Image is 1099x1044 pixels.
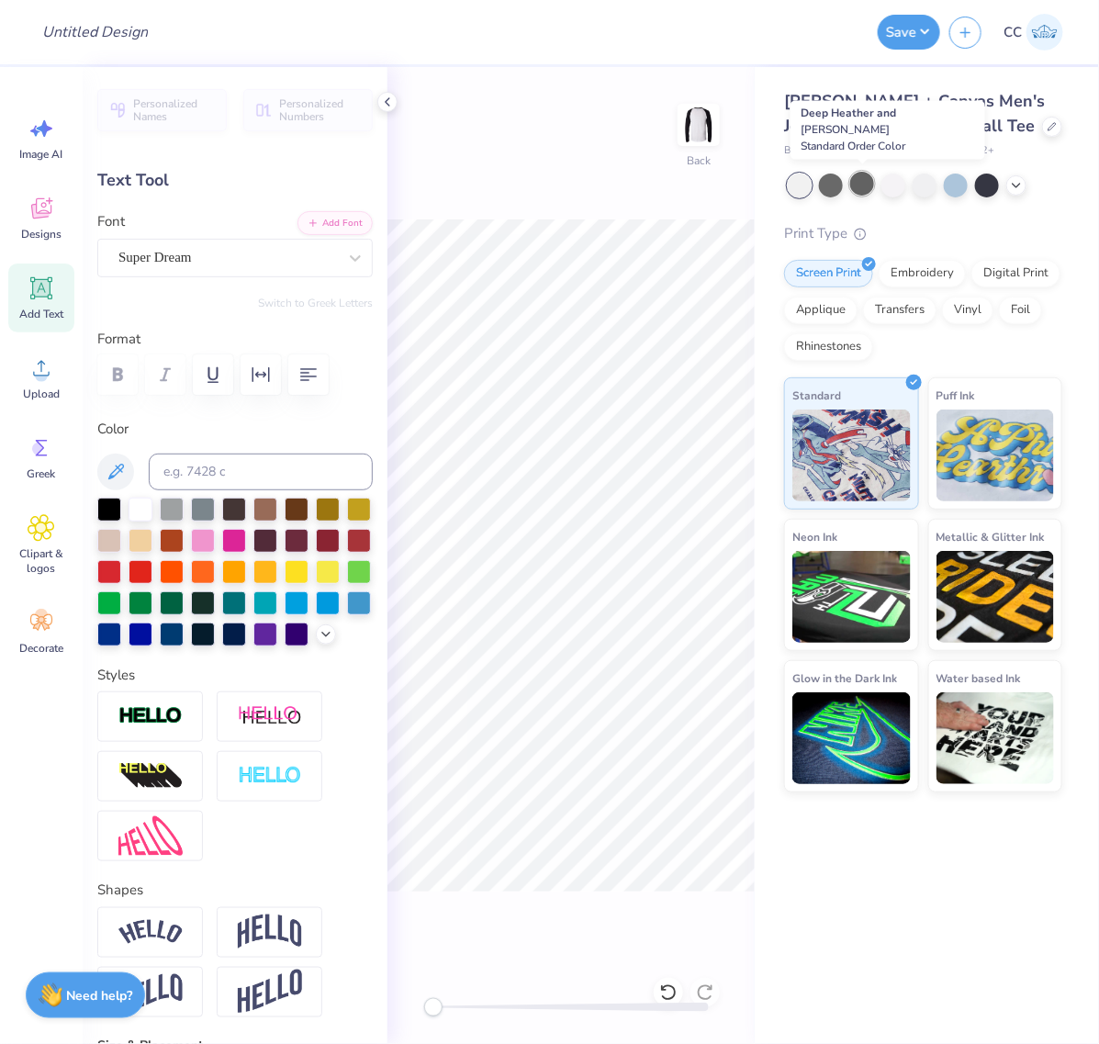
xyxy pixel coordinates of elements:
span: Glow in the Dark Ink [792,668,897,688]
button: Switch to Greek Letters [258,296,373,310]
div: Vinyl [942,297,993,324]
span: Puff Ink [936,386,975,405]
label: Font [97,211,125,232]
span: Clipart & logos [11,546,72,576]
span: Standard [792,386,841,405]
img: Stroke [118,706,183,727]
div: Rhinestones [784,333,873,361]
label: Color [97,419,373,440]
img: Arc [118,920,183,945]
img: Glow in the Dark Ink [792,692,911,784]
img: Back [680,107,717,143]
button: Personalized Numbers [243,89,373,131]
img: Puff Ink [936,410,1055,501]
span: Personalized Names [133,97,216,123]
strong: Need help? [67,987,133,1005]
div: Screen Print [784,260,873,287]
span: Add Text [19,307,63,321]
div: Deep Heather and [PERSON_NAME] [791,101,985,160]
img: Metallic & Glitter Ink [936,551,1055,643]
div: Applique [784,297,858,324]
img: Negative Space [238,766,302,787]
div: Print Type [784,223,1062,244]
span: Metallic & Glitter Ink [936,527,1045,546]
img: Neon Ink [792,551,911,643]
img: Arch [238,915,302,949]
span: Water based Ink [936,668,1021,688]
span: Standard Order Color [801,140,905,154]
span: Upload [23,387,60,401]
button: Save [878,15,940,50]
div: Text Tool [97,168,373,193]
img: Free Distort [118,816,183,856]
button: Add Font [297,211,373,235]
img: Rise [238,970,302,1015]
button: Personalized Names [97,89,227,131]
label: Format [97,329,373,350]
label: Styles [97,665,135,686]
span: Neon Ink [792,527,837,546]
div: Digital Print [971,260,1060,287]
div: Foil [999,297,1042,324]
div: Accessibility label [424,998,443,1016]
div: Embroidery [879,260,966,287]
span: Image AI [20,147,63,162]
input: e.g. 7428 c [149,454,373,490]
label: Shapes [97,880,143,901]
a: CC [995,14,1071,51]
span: Bella + Canvas [784,143,852,159]
img: Water based Ink [936,692,1055,784]
span: Decorate [19,641,63,656]
div: Back [687,152,711,169]
span: Personalized Numbers [279,97,362,123]
input: Untitled Design [28,14,163,51]
span: [PERSON_NAME] + Canvas Men's Jersey Long Sleeve Baseball Tee [784,90,1045,137]
span: Greek [28,466,56,481]
img: Flag [118,974,183,1010]
img: 3D Illusion [118,762,183,791]
img: Cyril Cabanete [1026,14,1063,51]
span: CC [1004,22,1022,43]
div: Transfers [863,297,936,324]
span: Designs [21,227,62,241]
img: Shadow [238,705,302,728]
img: Standard [792,410,911,501]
